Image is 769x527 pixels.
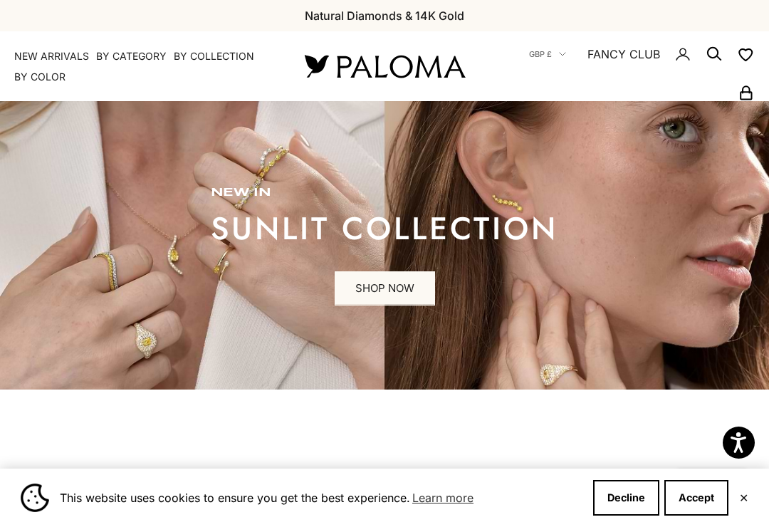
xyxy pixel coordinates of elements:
span: This website uses cookies to ensure you get the best experience. [60,487,582,508]
nav: Secondary navigation [498,31,755,101]
p: new in [211,186,558,200]
img: Cookie banner [21,484,49,512]
p: SHOP BY CATEGORY [63,464,706,492]
span: GBP £ [529,48,552,61]
summary: By Color [14,70,66,84]
button: GBP £ [529,48,566,61]
button: Close [739,494,748,502]
a: NEW ARRIVALS [14,49,89,63]
a: SHOP NOW [335,271,435,306]
summary: By Collection [174,49,254,63]
button: Accept [664,480,728,516]
a: Learn more [410,487,476,508]
button: Decline [593,480,659,516]
a: FANCY CLUB [587,45,660,63]
nav: Primary navigation [14,49,271,84]
summary: By Category [96,49,167,63]
p: Natural Diamonds & 14K Gold [305,6,464,25]
p: sunlit collection [211,214,558,243]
